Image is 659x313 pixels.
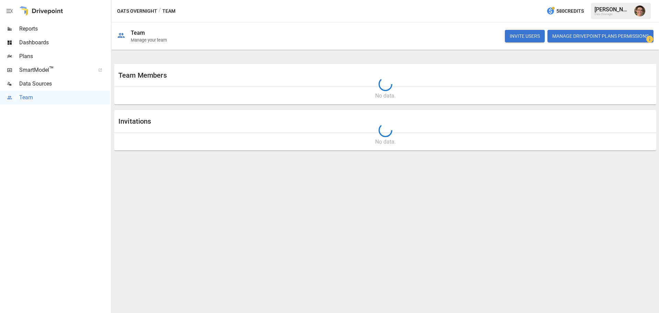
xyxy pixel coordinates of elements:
[544,5,587,18] button: 580Credits
[19,66,91,74] span: SmartModel
[634,5,645,16] img: Ryan Zayas
[19,93,110,102] span: Team
[131,37,167,43] div: Manage your team
[594,13,630,16] div: Oats Overnight
[594,6,630,13] div: [PERSON_NAME]
[49,65,54,74] span: ™
[19,38,110,47] span: Dashboards
[117,7,157,15] button: Oats Overnight
[159,7,161,15] div: /
[556,7,584,15] span: 580 Credits
[19,25,110,33] span: Reports
[630,1,649,21] button: Ryan Zayas
[19,80,110,88] span: Data Sources
[131,30,145,36] div: Team
[19,52,110,60] span: Plans
[505,30,545,42] button: INVITE USERS
[547,30,654,42] button: Manage Drivepoint Plans Permissions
